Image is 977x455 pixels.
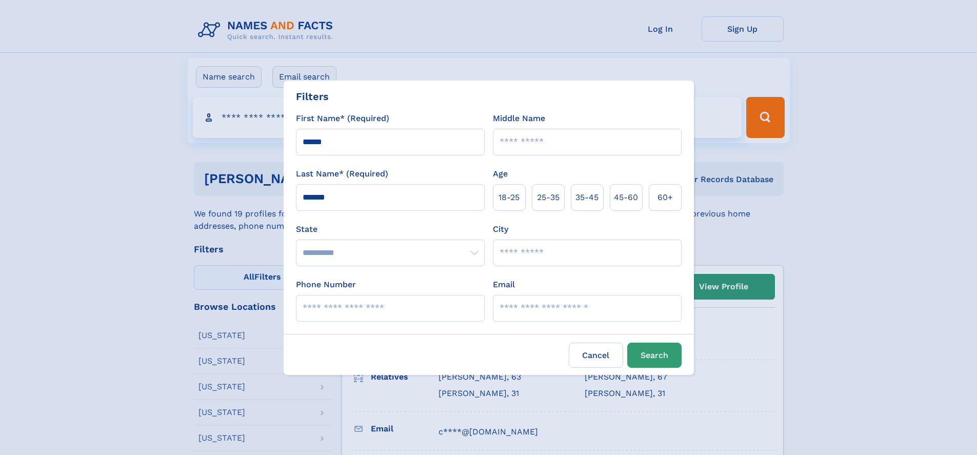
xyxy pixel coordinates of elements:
[296,112,389,125] label: First Name* (Required)
[296,168,388,180] label: Last Name* (Required)
[614,191,638,204] span: 45‑60
[493,168,508,180] label: Age
[657,191,673,204] span: 60+
[493,112,545,125] label: Middle Name
[575,191,599,204] span: 35‑45
[296,223,485,235] label: State
[296,89,329,104] div: Filters
[493,279,515,291] label: Email
[493,223,508,235] label: City
[499,191,520,204] span: 18‑25
[569,343,623,368] label: Cancel
[296,279,356,291] label: Phone Number
[627,343,682,368] button: Search
[537,191,560,204] span: 25‑35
